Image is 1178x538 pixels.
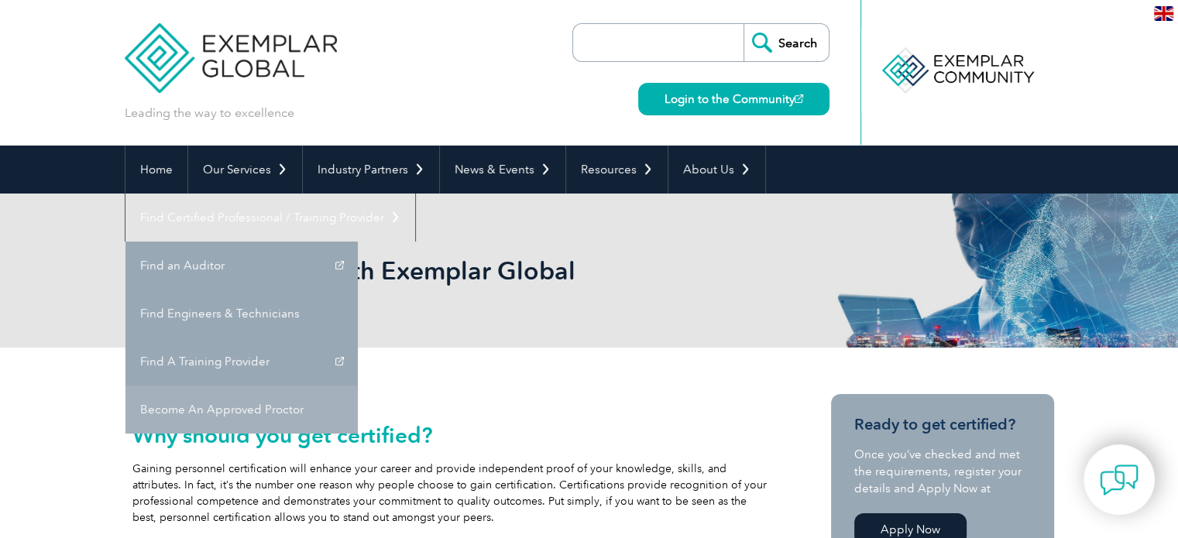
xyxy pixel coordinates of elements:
[303,146,439,194] a: Industry Partners
[854,446,1031,497] p: Once you’ve checked and met the requirements, register your details and Apply Now at
[854,415,1031,434] h3: Ready to get certified?
[1100,461,1139,499] img: contact-chat.png
[638,83,829,115] a: Login to the Community
[125,255,720,286] h1: Getting Certified with Exemplar Global
[668,146,765,194] a: About Us
[125,338,358,386] a: Find A Training Provider
[125,386,358,433] a: Become An Approved Proctor
[744,24,829,61] input: Search
[1154,6,1173,21] img: en
[125,146,187,194] a: Home
[188,146,302,194] a: Our Services
[125,194,415,242] a: Find Certified Professional / Training Provider
[132,423,768,447] h2: Why should you get certified?
[125,242,358,290] a: Find an Auditor
[440,146,565,194] a: News & Events
[566,146,668,194] a: Resources
[795,94,803,103] img: open_square.png
[125,105,294,122] p: Leading the way to excellence
[125,290,358,338] a: Find Engineers & Technicians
